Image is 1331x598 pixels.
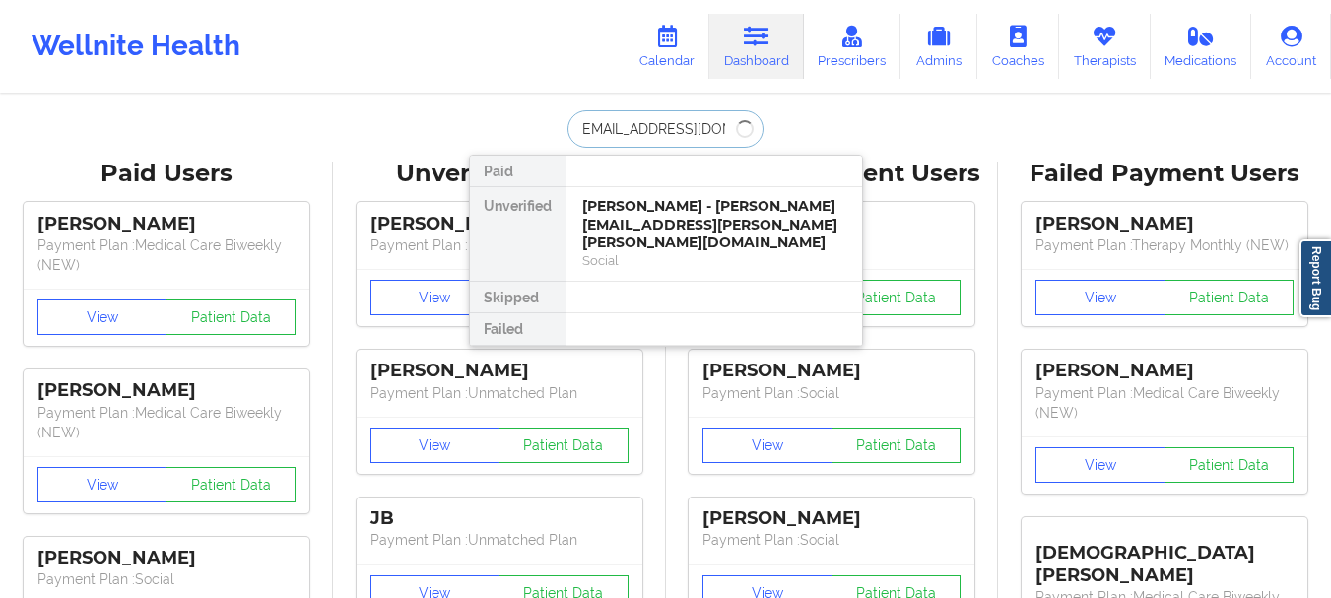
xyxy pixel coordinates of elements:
[37,213,296,235] div: [PERSON_NAME]
[37,403,296,442] p: Payment Plan : Medical Care Biweekly (NEW)
[1251,14,1331,79] a: Account
[370,383,629,403] p: Payment Plan : Unmatched Plan
[470,187,566,282] div: Unverified
[499,428,629,463] button: Patient Data
[470,156,566,187] div: Paid
[470,282,566,313] div: Skipped
[37,299,167,335] button: View
[347,159,652,189] div: Unverified Users
[1151,14,1252,79] a: Medications
[1165,447,1295,483] button: Patient Data
[370,213,629,235] div: [PERSON_NAME]
[37,379,296,402] div: [PERSON_NAME]
[1035,213,1294,235] div: [PERSON_NAME]
[37,467,167,502] button: View
[1035,235,1294,255] p: Payment Plan : Therapy Monthly (NEW)
[1035,280,1165,315] button: View
[1299,239,1331,317] a: Report Bug
[702,507,961,530] div: [PERSON_NAME]
[1035,447,1165,483] button: View
[832,280,962,315] button: Patient Data
[1012,159,1317,189] div: Failed Payment Users
[37,235,296,275] p: Payment Plan : Medical Care Biweekly (NEW)
[702,360,961,382] div: [PERSON_NAME]
[804,14,901,79] a: Prescribers
[370,280,500,315] button: View
[370,360,629,382] div: [PERSON_NAME]
[1165,280,1295,315] button: Patient Data
[582,252,846,269] div: Social
[582,197,846,252] div: [PERSON_NAME] - [PERSON_NAME][EMAIL_ADDRESS][PERSON_NAME][PERSON_NAME][DOMAIN_NAME]
[370,235,629,255] p: Payment Plan : Unmatched Plan
[166,467,296,502] button: Patient Data
[470,313,566,345] div: Failed
[1035,360,1294,382] div: [PERSON_NAME]
[370,428,500,463] button: View
[900,14,977,79] a: Admins
[37,547,296,569] div: [PERSON_NAME]
[14,159,319,189] div: Paid Users
[625,14,709,79] a: Calendar
[702,530,961,550] p: Payment Plan : Social
[702,428,832,463] button: View
[370,530,629,550] p: Payment Plan : Unmatched Plan
[1035,383,1294,423] p: Payment Plan : Medical Care Biweekly (NEW)
[702,383,961,403] p: Payment Plan : Social
[1059,14,1151,79] a: Therapists
[166,299,296,335] button: Patient Data
[709,14,804,79] a: Dashboard
[37,569,296,589] p: Payment Plan : Social
[1035,527,1294,587] div: [DEMOGRAPHIC_DATA][PERSON_NAME]
[370,507,629,530] div: JB
[977,14,1059,79] a: Coaches
[832,428,962,463] button: Patient Data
